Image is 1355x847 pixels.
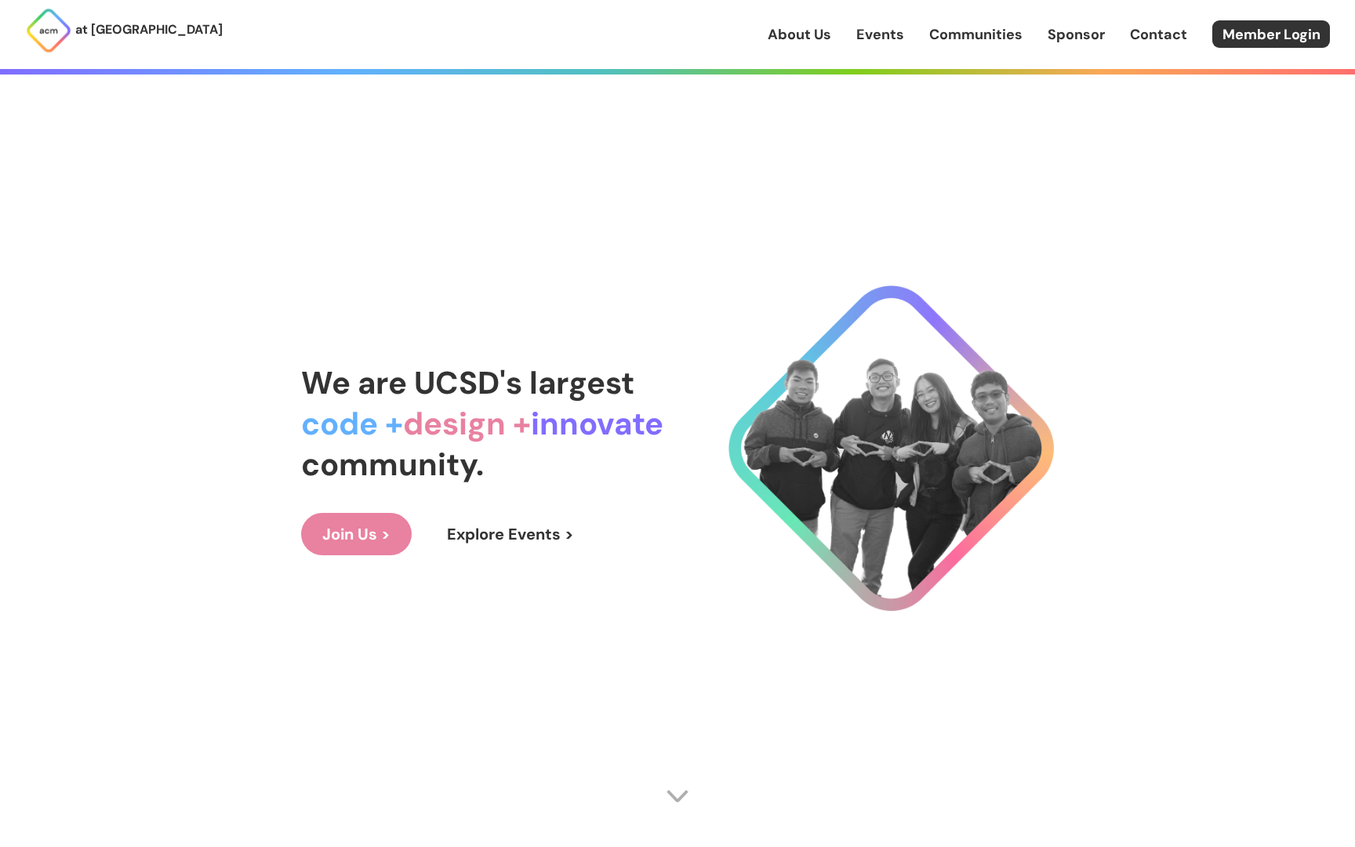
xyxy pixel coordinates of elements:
a: Events [856,24,904,45]
a: at [GEOGRAPHIC_DATA] [25,7,223,54]
a: Member Login [1212,20,1330,48]
a: Communities [929,24,1023,45]
span: community. [301,444,484,485]
span: design + [403,403,531,444]
img: ACM Logo [25,7,72,54]
img: Cool Logo [728,285,1054,611]
a: Join Us > [301,513,412,555]
span: We are UCSD's largest [301,362,634,403]
span: code + [301,403,403,444]
img: Scroll Arrow [666,784,689,808]
a: About Us [768,24,831,45]
a: Sponsor [1048,24,1105,45]
a: Explore Events > [426,513,595,555]
p: at [GEOGRAPHIC_DATA] [75,20,223,40]
span: innovate [531,403,663,444]
a: Contact [1130,24,1187,45]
